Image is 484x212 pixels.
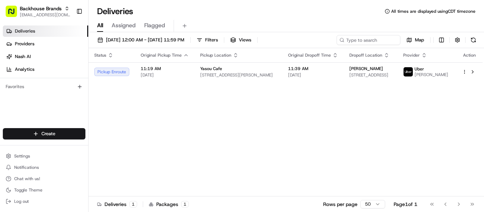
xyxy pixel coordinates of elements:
span: Analytics [15,66,34,73]
div: Packages [149,201,189,208]
span: Map [415,37,424,43]
span: Providers [15,41,34,47]
span: Flagged [144,21,165,30]
a: Nash AI [3,51,88,62]
div: Favorites [3,81,85,92]
span: Original Pickup Time [141,52,182,58]
span: Notifications [14,165,39,170]
button: Views [227,35,254,45]
span: Toggle Theme [14,187,43,193]
span: All [97,21,103,30]
button: Filters [193,35,221,45]
button: Settings [3,151,85,161]
a: Analytics [3,64,88,75]
span: Filters [205,37,218,43]
span: 11:39 AM [288,66,338,71]
span: [DATE] [288,72,338,78]
button: [EMAIL_ADDRESS][DOMAIN_NAME] [20,12,71,18]
div: Page 1 of 1 [394,201,417,208]
span: Status [94,52,106,58]
button: Notifications [3,162,85,172]
button: Backhouse Brands[EMAIL_ADDRESS][DOMAIN_NAME] [3,3,73,20]
div: Deliveries [97,201,137,208]
span: Nash AI [15,53,31,60]
div: Action [462,52,477,58]
div: 1 [181,201,189,207]
button: Toggle Theme [3,185,85,195]
span: Dropoff Location [349,52,382,58]
span: [PERSON_NAME] [415,72,448,78]
button: Refresh [468,35,478,45]
button: Log out [3,196,85,206]
span: Assigned [112,21,136,30]
input: Type to search [337,35,400,45]
span: Chat with us! [14,176,40,182]
span: Create [41,131,55,137]
span: Provider [403,52,420,58]
div: 1 [129,201,137,207]
span: [STREET_ADDRESS] [349,72,392,78]
span: Views [239,37,251,43]
h1: Deliveries [97,6,133,17]
button: Backhouse Brands [20,5,62,12]
span: Deliveries [15,28,35,34]
a: Deliveries [3,25,88,37]
span: Settings [14,153,30,159]
button: Map [403,35,427,45]
span: All times are displayed using CDT timezone [391,8,475,14]
span: Log out [14,199,29,204]
button: [DATE] 12:00 AM - [DATE] 11:59 PM [94,35,187,45]
span: 11:19 AM [141,66,189,71]
span: [DATE] 12:00 AM - [DATE] 11:59 PM [106,37,184,43]
span: [PERSON_NAME] [349,66,383,71]
span: [DATE] [141,72,189,78]
span: Uber [415,66,424,72]
span: Yasou Cafe [200,66,222,71]
span: [STREET_ADDRESS][PERSON_NAME] [200,72,277,78]
span: Pickup Location [200,52,231,58]
img: uber-new-logo.jpeg [404,67,413,76]
button: Create [3,128,85,139]
a: Providers [3,38,88,50]
p: Rows per page [323,201,358,208]
span: Original Dropoff Time [288,52,331,58]
button: Chat with us! [3,174,85,184]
